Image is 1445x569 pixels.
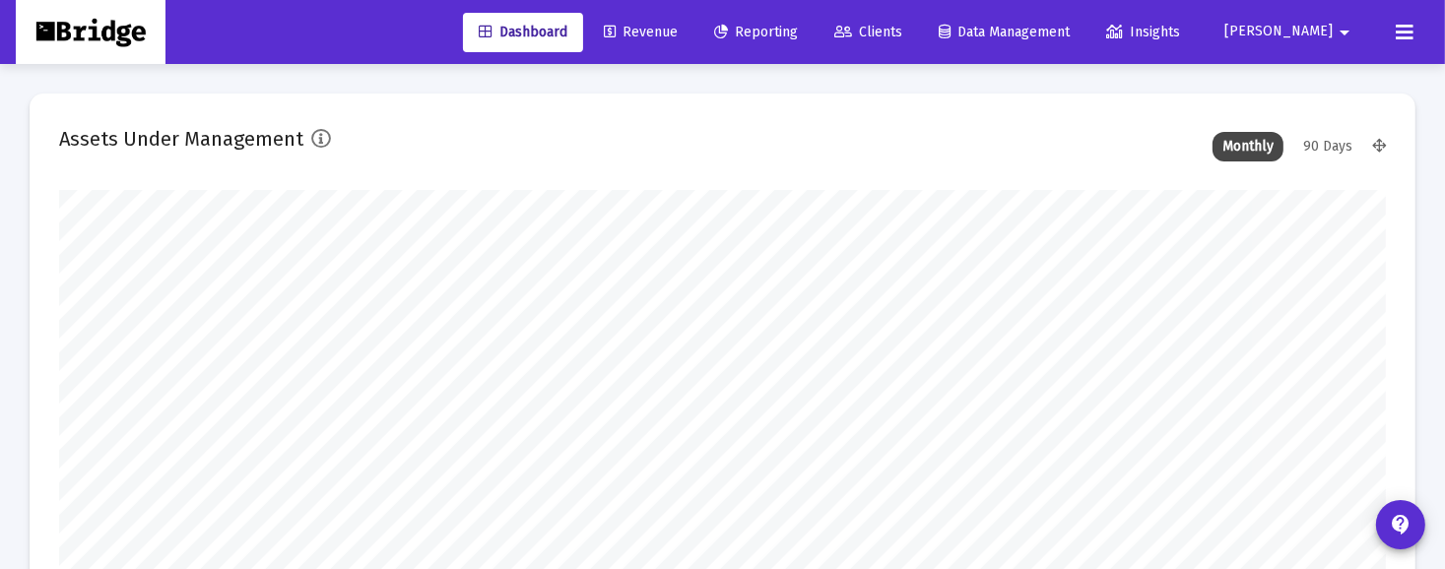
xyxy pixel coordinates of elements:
[1333,13,1356,52] mat-icon: arrow_drop_down
[923,13,1085,52] a: Data Management
[1224,24,1333,40] span: [PERSON_NAME]
[463,13,583,52] a: Dashboard
[1201,12,1380,51] button: [PERSON_NAME]
[834,24,902,40] span: Clients
[939,24,1070,40] span: Data Management
[479,24,567,40] span: Dashboard
[1293,132,1362,161] div: 90 Days
[588,13,693,52] a: Revenue
[31,13,151,52] img: Dashboard
[1090,13,1196,52] a: Insights
[1106,24,1180,40] span: Insights
[819,13,918,52] a: Clients
[1389,513,1412,537] mat-icon: contact_support
[1213,132,1283,161] div: Monthly
[714,24,798,40] span: Reporting
[698,13,814,52] a: Reporting
[604,24,678,40] span: Revenue
[59,123,303,155] h2: Assets Under Management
